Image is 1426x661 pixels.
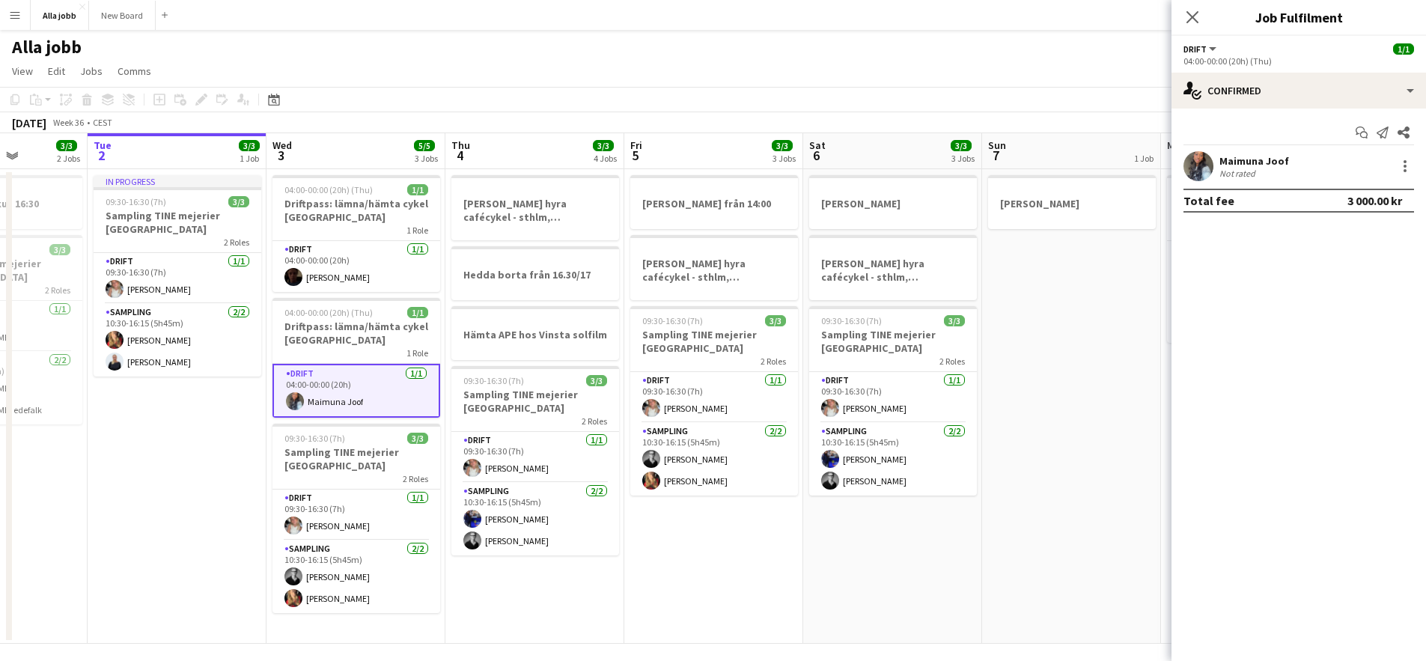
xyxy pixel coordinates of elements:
[809,235,977,300] app-job-card: [PERSON_NAME] hyra cafécykel - sthlm, [GEOGRAPHIC_DATA], cph
[407,184,428,195] span: 1/1
[986,147,1006,164] span: 7
[951,153,975,164] div: 3 Jobs
[761,356,786,367] span: 2 Roles
[272,424,440,613] app-job-card: 09:30-16:30 (7h)3/3Sampling TINE mejerier [GEOGRAPHIC_DATA]2 RolesDrift1/109:30-16:30 (7h)[PERSON...
[593,140,614,151] span: 3/3
[451,268,619,281] h3: Hedda borta från 16.30/17
[406,347,428,359] span: 1 Role
[630,306,798,496] app-job-card: 09:30-16:30 (7h)3/3Sampling TINE mejerier [GEOGRAPHIC_DATA]2 RolesDrift1/109:30-16:30 (7h)[PERSON...
[272,138,292,152] span: Wed
[49,244,70,255] span: 3/3
[272,540,440,613] app-card-role: Sampling2/210:30-16:15 (5h45m)[PERSON_NAME][PERSON_NAME]
[1167,241,1335,292] app-card-role: Sampling1/109:30-15:30 (6h)[PERSON_NAME]
[1183,193,1234,208] div: Total fee
[12,36,82,58] h1: Alla jobb
[809,423,977,496] app-card-role: Sampling2/210:30-16:15 (5h45m)[PERSON_NAME][PERSON_NAME]
[403,473,428,484] span: 2 Roles
[772,140,793,151] span: 3/3
[56,140,77,151] span: 3/3
[1167,175,1335,343] app-job-card: 09:30-15:30 (6h)2/2Bokus turné med eventmoppe2 RolesSampling1/109:30-15:30 (6h)[PERSON_NAME]Team ...
[94,138,112,152] span: Tue
[80,64,103,78] span: Jobs
[94,253,261,304] app-card-role: Drift1/109:30-16:30 (7h)[PERSON_NAME]
[94,304,261,377] app-card-role: Sampling2/210:30-16:15 (5h45m)[PERSON_NAME][PERSON_NAME]
[821,315,882,326] span: 09:30-16:30 (7h)
[1347,193,1402,208] div: 3 000.00 kr
[628,147,642,164] span: 5
[1219,154,1289,168] div: Maimuna Joof
[1219,168,1258,179] div: Not rated
[988,175,1156,229] div: [PERSON_NAME]
[57,153,80,164] div: 2 Jobs
[224,237,249,248] span: 2 Roles
[451,432,619,483] app-card-role: Drift1/109:30-16:30 (7h)[PERSON_NAME]
[93,117,112,128] div: CEST
[414,140,435,151] span: 5/5
[272,320,440,347] h3: Driftpass: lämna/hämta cykel [GEOGRAPHIC_DATA]
[630,138,642,152] span: Fri
[451,246,619,300] app-job-card: Hedda borta från 16.30/17
[1134,153,1154,164] div: 1 Job
[630,235,798,300] app-job-card: [PERSON_NAME] hyra cafécykel - sthlm, [GEOGRAPHIC_DATA], cph
[451,138,470,152] span: Thu
[415,153,438,164] div: 3 Jobs
[809,372,977,423] app-card-role: Drift1/109:30-16:30 (7h)[PERSON_NAME]
[451,388,619,415] h3: Sampling TINE mejerier [GEOGRAPHIC_DATA]
[451,328,619,341] h3: Hämta APE hos Vinsta solfilm
[407,433,428,444] span: 3/3
[988,197,1156,210] h3: [PERSON_NAME]
[407,307,428,318] span: 1/1
[272,445,440,472] h3: Sampling TINE mejerier [GEOGRAPHIC_DATA]
[809,257,977,284] h3: [PERSON_NAME] hyra cafécykel - sthlm, [GEOGRAPHIC_DATA], cph
[1171,73,1426,109] div: Confirmed
[1165,147,1186,164] span: 8
[1183,55,1414,67] div: 04:00-00:00 (20h) (Thu)
[272,175,440,292] app-job-card: 04:00-00:00 (20h) (Thu)1/1Driftpass: lämna/hämta cykel [GEOGRAPHIC_DATA]1 RoleDrift1/104:00-00:00...
[106,196,166,207] span: 09:30-16:30 (7h)
[451,306,619,360] app-job-card: Hämta APE hos Vinsta solfilm
[451,175,619,240] app-job-card: [PERSON_NAME] hyra cafécykel - sthlm, [GEOGRAPHIC_DATA], cph
[48,64,65,78] span: Edit
[284,184,373,195] span: 04:00-00:00 (20h) (Thu)
[89,1,156,30] button: New Board
[807,147,826,164] span: 6
[630,328,798,355] h3: Sampling TINE mejerier [GEOGRAPHIC_DATA]
[45,284,70,296] span: 2 Roles
[272,298,440,418] app-job-card: 04:00-00:00 (20h) (Thu)1/1Driftpass: lämna/hämta cykel [GEOGRAPHIC_DATA]1 RoleDrift1/104:00-00:00...
[94,209,261,236] h3: Sampling TINE mejerier [GEOGRAPHIC_DATA]
[630,423,798,496] app-card-role: Sampling2/210:30-16:15 (5h45m)[PERSON_NAME][PERSON_NAME]
[1167,292,1335,343] app-card-role: Team Leader1/109:30-15:30 (6h)[PERSON_NAME]
[951,140,972,151] span: 3/3
[74,61,109,81] a: Jobs
[586,375,607,386] span: 3/3
[939,356,965,367] span: 2 Roles
[1183,43,1207,55] span: Drift
[284,433,345,444] span: 09:30-16:30 (7h)
[449,147,470,164] span: 4
[239,140,260,151] span: 3/3
[809,306,977,496] app-job-card: 09:30-16:30 (7h)3/3Sampling TINE mejerier [GEOGRAPHIC_DATA]2 RolesDrift1/109:30-16:30 (7h)[PERSON...
[630,197,798,210] h3: [PERSON_NAME] från 14:00
[594,153,617,164] div: 4 Jobs
[1171,7,1426,27] h3: Job Fulfilment
[773,153,796,164] div: 3 Jobs
[406,225,428,236] span: 1 Role
[31,1,89,30] button: Alla jobb
[228,196,249,207] span: 3/3
[809,197,977,210] h3: [PERSON_NAME]
[94,175,261,377] app-job-card: In progress09:30-16:30 (7h)3/3Sampling TINE mejerier [GEOGRAPHIC_DATA]2 RolesDrift1/109:30-16:30 ...
[272,241,440,292] app-card-role: Drift1/104:00-00:00 (20h)[PERSON_NAME]
[1167,197,1335,224] h3: Bokus turné med eventmoppe
[451,197,619,224] h3: [PERSON_NAME] hyra cafécykel - sthlm, [GEOGRAPHIC_DATA], cph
